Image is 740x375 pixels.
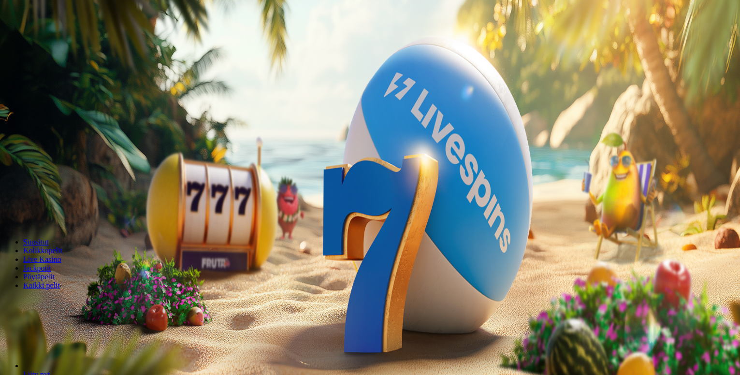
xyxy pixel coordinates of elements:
[4,221,736,308] header: Lobby
[4,221,736,290] nav: Lobby
[23,255,61,263] a: Live Kasino
[23,246,62,255] a: Kolikkopelit
[23,264,51,272] a: Jackpotit
[23,238,48,246] a: Suositut
[23,281,60,289] a: Kaikki pelit
[23,273,55,281] a: Pöytäpelit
